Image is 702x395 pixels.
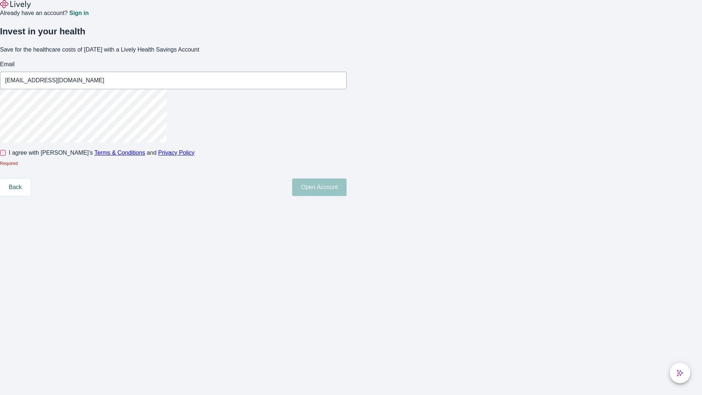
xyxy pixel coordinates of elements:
[676,369,684,377] svg: Lively AI Assistant
[158,150,195,156] a: Privacy Policy
[94,150,145,156] a: Terms & Conditions
[670,363,690,383] button: chat
[9,148,195,157] span: I agree with [PERSON_NAME]’s and
[69,10,88,16] a: Sign in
